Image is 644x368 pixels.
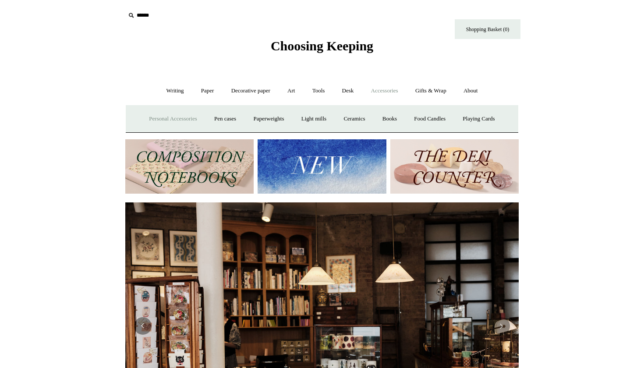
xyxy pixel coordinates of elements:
[455,19,520,39] a: Shopping Basket (0)
[134,317,152,335] button: Previous
[245,107,292,131] a: Paperweights
[336,107,373,131] a: Ceramics
[193,79,222,103] a: Paper
[407,79,454,103] a: Gifts & Wrap
[271,39,373,53] span: Choosing Keeping
[455,107,502,131] a: Playing Cards
[304,79,333,103] a: Tools
[271,46,373,52] a: Choosing Keeping
[456,79,486,103] a: About
[363,79,406,103] a: Accessories
[280,79,303,103] a: Art
[125,139,254,194] img: 202302 Composition ledgers.jpg__PID:69722ee6-fa44-49dd-a067-31375e5d54ec
[406,107,453,131] a: Food Candles
[334,79,362,103] a: Desk
[492,317,510,335] button: Next
[206,107,244,131] a: Pen cases
[223,79,278,103] a: Decorative paper
[390,139,519,194] img: The Deli Counter
[159,79,192,103] a: Writing
[141,107,205,131] a: Personal Accessories
[294,107,334,131] a: Light mills
[375,107,405,131] a: Books
[258,139,386,194] img: New.jpg__PID:f73bdf93-380a-4a35-bcfe-7823039498e1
